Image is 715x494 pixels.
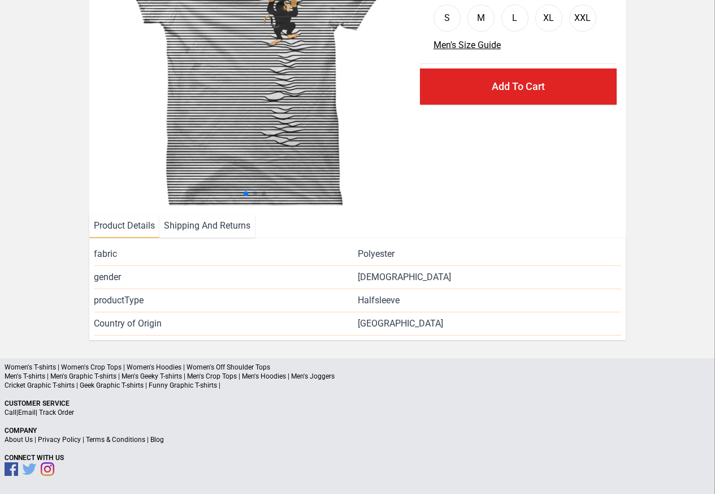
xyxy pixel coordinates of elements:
div: XL [543,11,554,25]
p: | | | [5,435,710,444]
span: gender [94,270,357,284]
button: Add To Cart [420,68,617,105]
a: Track Order [39,409,74,416]
p: Company [5,426,710,435]
span: Country of Origin [94,317,357,330]
p: Connect With Us [5,453,710,462]
a: Email [18,409,36,416]
p: Men's T-shirts | Men's Graphic T-shirts | Men's Geeky T-shirts | Men's Crop Tops | Men's Hoodies ... [5,372,710,381]
span: Polyester [358,247,395,261]
li: Shipping And Returns [159,214,255,238]
div: M [477,11,485,25]
a: Privacy Policy [38,436,81,444]
div: XXL [574,11,591,25]
a: About Us [5,436,33,444]
span: [DEMOGRAPHIC_DATA] [358,270,451,284]
div: L [512,11,517,25]
a: Call [5,409,16,416]
p: Customer Service [5,399,710,408]
span: fabric [94,247,357,261]
span: [GEOGRAPHIC_DATA] [358,317,621,330]
button: Men's Size Guide [434,38,501,52]
a: Blog [150,436,164,444]
p: | | [5,408,710,417]
span: productType [94,294,357,307]
div: S [444,11,450,25]
a: Terms & Conditions [86,436,145,444]
p: Women's T-shirts | Women's Crop Tops | Women's Hoodies | Women's Off Shoulder Tops [5,363,710,372]
p: Cricket Graphic T-shirts | Geek Graphic T-shirts | Funny Graphic T-shirts | [5,381,710,390]
span: Halfsleeve [358,294,400,307]
li: Product Details [89,214,159,238]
